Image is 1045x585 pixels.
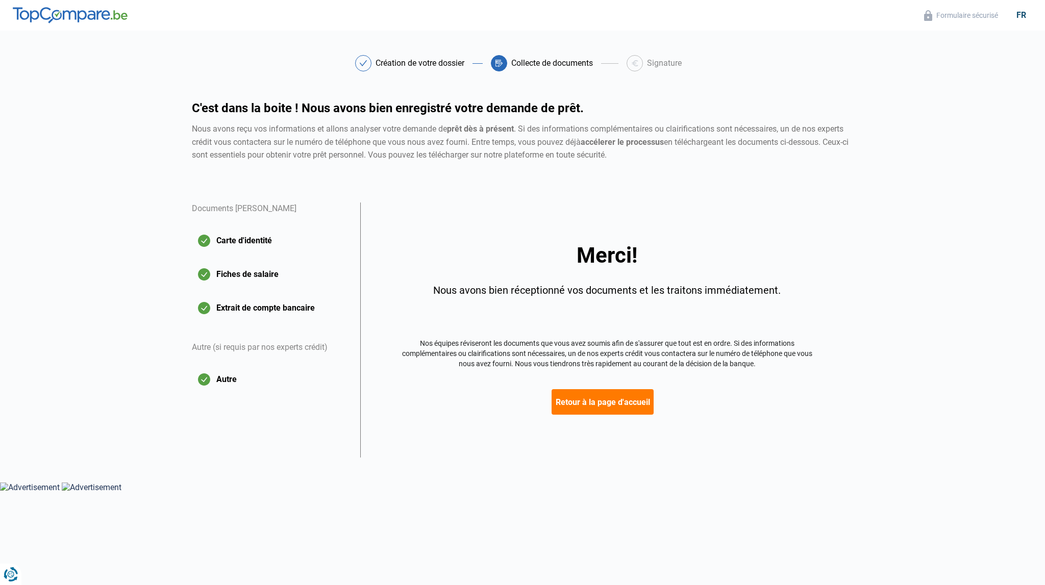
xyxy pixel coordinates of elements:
h1: C'est dans la boite ! Nous avons bien enregistré votre demande de prêt. [192,102,853,114]
div: Nous avons bien réceptionné vos documents et les traitons immédiatement. [400,283,813,298]
div: fr [1010,10,1032,20]
button: Formulaire sécurisé [921,10,1001,21]
strong: accélerer le processus [581,137,664,147]
div: Création de votre dossier [376,59,464,67]
button: Fiches de salaire [192,262,348,287]
button: Autre [192,367,348,392]
button: Extrait de compte bancaire [192,295,348,321]
div: Signature [647,59,682,67]
strong: prêt dès à présent [447,124,514,134]
img: Advertisement [62,482,121,492]
div: Merci! [400,245,813,266]
div: Autre (si requis par nos experts crédit) [192,329,348,367]
button: Retour à la page d'accueil [552,389,654,415]
div: Nos équipes réviseront les documents que vous avez soumis afin de s'assurer que tout est en ordre... [400,339,813,369]
div: Nous avons reçu vos informations et allons analyser votre demande de . Si des informations complé... [192,122,853,162]
div: Documents [PERSON_NAME] [192,202,348,228]
div: Collecte de documents [511,59,593,67]
button: Carte d'identité [192,228,348,253]
img: TopCompare.be [13,7,128,23]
